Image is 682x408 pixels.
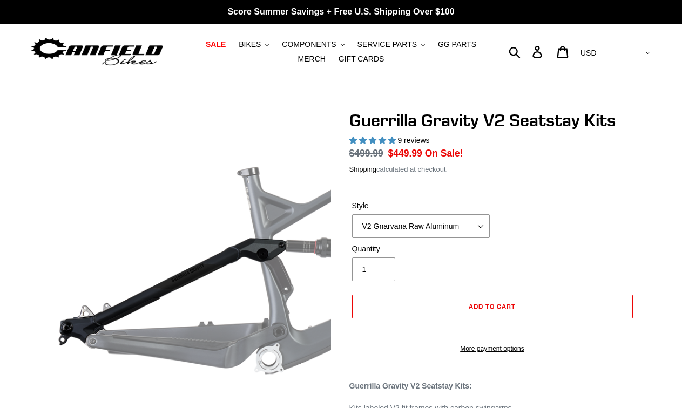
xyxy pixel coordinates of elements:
a: MERCH [293,52,331,66]
button: SERVICE PARTS [352,37,430,52]
span: GG PARTS [438,40,476,49]
span: $449.99 [388,148,422,159]
span: SERVICE PARTS [357,40,417,49]
span: MERCH [298,55,326,64]
span: On Sale! [425,146,463,160]
a: Shipping [349,165,377,174]
div: calculated at checkout. [349,164,636,175]
span: 9 reviews [397,136,429,145]
button: BIKES [233,37,274,52]
h1: Guerrilla Gravity V2 Seatstay Kits [349,110,636,131]
label: Style [352,200,490,212]
a: SALE [200,37,231,52]
label: Quantity [352,243,490,255]
span: BIKES [239,40,261,49]
strong: Guerrilla Gravity V2 Seatstay Kits: [349,382,472,390]
span: COMPONENTS [282,40,336,49]
span: Add to cart [469,302,516,310]
a: GIFT CARDS [333,52,390,66]
span: SALE [206,40,226,49]
span: GIFT CARDS [339,55,384,64]
button: Add to cart [352,295,633,318]
span: 5.00 stars [349,136,398,145]
a: GG PARTS [433,37,482,52]
button: COMPONENTS [276,37,349,52]
img: Canfield Bikes [30,35,165,69]
a: More payment options [352,344,633,353]
s: $499.99 [349,148,383,159]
